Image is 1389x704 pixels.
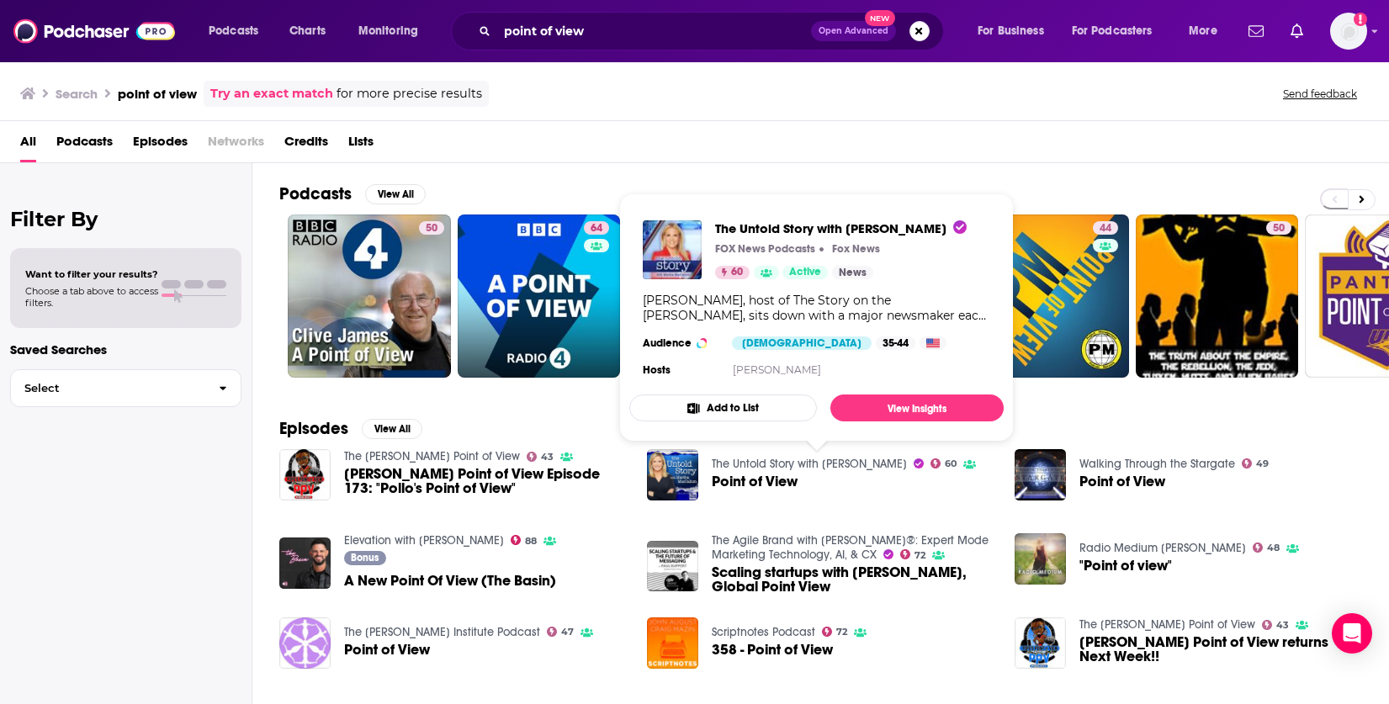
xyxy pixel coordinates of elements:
[584,221,609,235] a: 64
[279,449,331,500] img: Pope's Point of View Episode 173: "Pollo's Point of View"
[344,625,540,639] a: The Ruth Institute Podcast
[712,565,994,594] a: Scaling startups with Paul Ruppert, Global Point View
[643,363,671,377] h4: Hosts
[1079,617,1255,632] a: The Pope's Point of View
[351,553,379,563] span: Bonus
[56,86,98,102] h3: Search
[978,19,1044,43] span: For Business
[1242,458,1270,468] a: 49
[966,214,1129,378] a: 44
[1015,617,1066,669] a: Pope's Point of View returns Next Week!!
[1253,543,1280,553] a: 48
[647,541,698,592] img: Scaling startups with Paul Ruppert, Global Point View
[419,221,444,235] a: 50
[1262,620,1290,630] a: 43
[1189,19,1217,43] span: More
[133,128,188,162] span: Episodes
[819,27,888,35] span: Open Advanced
[56,128,113,162] a: Podcasts
[715,266,750,279] a: 60
[1079,474,1165,489] a: Point of View
[643,293,990,323] div: [PERSON_NAME], host of The Story on the [PERSON_NAME], sits down with a major newsmaker each week...
[525,537,537,545] span: 88
[344,467,627,495] span: [PERSON_NAME] Point of View Episode 173: "Pollo's Point of View"
[715,220,967,236] span: The Untold Story with [PERSON_NAME]
[822,627,848,637] a: 72
[1332,613,1372,654] div: Open Intercom Messenger
[643,336,718,350] h3: Audience
[1079,635,1362,664] span: [PERSON_NAME] Point of View returns Next Week!!
[20,128,36,162] span: All
[876,336,915,350] div: 35-44
[1093,221,1118,235] a: 44
[712,474,798,489] a: Point of View
[712,565,994,594] span: Scaling startups with [PERSON_NAME], Global Point View
[25,268,158,280] span: Want to filter your results?
[279,183,426,204] a: PodcastsView All
[1276,622,1289,629] span: 43
[344,643,430,657] a: Point of View
[647,449,698,500] img: Point of View
[1278,87,1362,101] button: Send feedback
[11,383,205,394] span: Select
[426,220,437,237] span: 50
[279,537,331,589] img: A New Point Of View (The Basin)
[715,242,815,256] p: FOX News Podcasts
[210,84,333,103] a: Try an exact match
[1330,13,1367,50] img: User Profile
[629,394,817,421] button: Add to List
[358,19,418,43] span: Monitoring
[832,266,873,279] a: News
[782,266,828,279] a: Active
[209,19,258,43] span: Podcasts
[830,394,1004,421] a: View Insights
[789,264,821,281] span: Active
[1100,220,1111,237] span: 44
[337,84,482,103] span: for more precise results
[25,285,158,309] span: Choose a tab above to access filters.
[811,21,896,41] button: Open AdvancedNew
[712,643,833,657] a: 358 - Point of View
[467,12,960,50] div: Search podcasts, credits, & more...
[279,617,331,669] a: Point of View
[527,452,554,462] a: 43
[458,214,621,378] a: 64
[945,460,957,468] span: 60
[1267,544,1280,552] span: 48
[284,128,328,162] a: Credits
[1079,635,1362,664] a: Pope's Point of View returns Next Week!!
[365,184,426,204] button: View All
[712,625,815,639] a: Scriptnotes Podcast
[1015,449,1066,500] img: Point of View
[647,617,698,669] a: 358 - Point of View
[118,86,197,102] h3: point of view
[13,15,175,47] img: Podchaser - Follow, Share and Rate Podcasts
[348,128,374,162] a: Lists
[1330,13,1367,50] span: Logged in as shcarlos
[836,628,847,636] span: 72
[828,242,880,256] a: Fox NewsFox News
[712,457,907,471] a: The Untold Story with Martha MacCallum
[344,574,556,588] a: A New Point Of View (The Basin)
[1256,460,1269,468] span: 49
[733,363,821,376] a: [PERSON_NAME]
[1136,214,1299,378] a: 50
[197,18,280,45] button: open menu
[1354,13,1367,26] svg: Add a profile image
[643,220,702,279] img: The Untold Story with Martha MacCallum
[1266,221,1291,235] a: 50
[278,18,336,45] a: Charts
[1273,220,1285,237] span: 50
[10,341,241,357] p: Saved Searches
[279,418,348,439] h2: Episodes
